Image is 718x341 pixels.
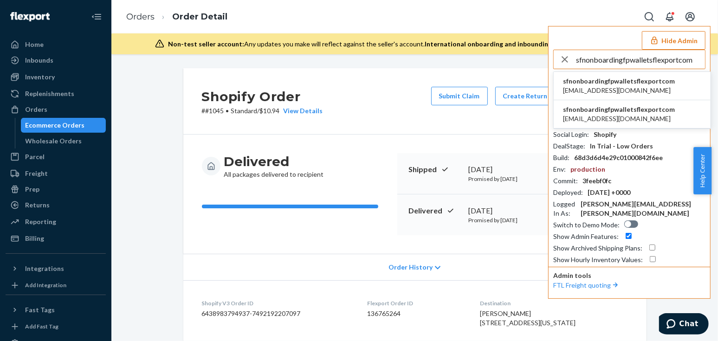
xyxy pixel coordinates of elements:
span: International onboarding and inbounding may not work during impersonation. [425,40,665,48]
div: [DATE] +0000 [588,188,630,197]
div: Prep [25,185,39,194]
div: 3feebf0fc [582,176,611,186]
div: Build : [553,153,569,162]
div: Ecommerce Orders [26,121,85,130]
span: sfnonboardingfpwalletsflexportcom [563,77,675,86]
button: Open notifications [660,7,679,26]
div: 68d3d6d4e29c01000842f6ee [574,153,663,162]
div: Show Admin Features : [553,232,619,241]
a: Returns [6,198,106,212]
a: Parcel [6,149,106,164]
a: Replenishments [6,86,106,101]
a: Order Detail [172,12,227,22]
div: All packages delivered to recipient [224,153,324,179]
div: [DATE] [469,206,556,216]
div: Home [25,40,44,49]
div: In Trial - Low Orders [590,142,653,151]
p: Shipped [408,164,461,175]
div: Inbounds [25,56,53,65]
a: Inventory [6,70,106,84]
button: Create Return [495,87,556,105]
div: Freight [25,169,48,178]
button: View Details [280,106,323,116]
p: # #1045 / $10.94 [202,106,323,116]
button: Fast Tags [6,302,106,317]
div: Returns [25,200,50,210]
p: Admin tools [553,271,705,280]
p: Delivered [408,206,461,216]
a: Home [6,37,106,52]
div: Shopify [594,130,616,139]
div: Billing [25,234,44,243]
div: Show Hourly Inventory Values : [553,255,643,264]
div: Replenishments [25,89,74,98]
div: Any updates you make will reflect against the seller's account. [168,39,665,49]
div: Add Integration [25,281,66,289]
button: Integrations [6,261,106,276]
div: DealStage : [553,142,585,151]
div: Commit : [553,176,578,186]
div: Social Login : [553,130,589,139]
h2: Shopify Order [202,87,323,106]
span: [PERSON_NAME] [STREET_ADDRESS][US_STATE] [480,309,576,327]
div: Show Archived Shipping Plans : [553,244,642,253]
dd: 6438983794937-7492192207097 [202,309,353,318]
div: Fast Tags [25,305,55,315]
button: Close Navigation [87,7,106,26]
a: Prep [6,182,106,197]
span: Standard [231,107,258,115]
button: Help Center [693,147,712,194]
button: Open Search Box [640,7,659,26]
span: [EMAIL_ADDRESS][DOMAIN_NAME] [563,86,675,95]
a: Freight [6,166,106,181]
span: sfnonboardingfpwalletsflexportcom [563,105,675,114]
button: Open account menu [681,7,699,26]
button: Hide Admin [642,31,705,50]
a: Ecommerce Orders [21,118,106,133]
div: Logged In As : [553,199,576,218]
h3: Delivered [224,153,324,170]
ol: breadcrumbs [119,3,235,31]
span: [EMAIL_ADDRESS][DOMAIN_NAME] [563,114,675,123]
div: Orders [25,105,47,114]
dd: 136765264 [368,309,466,318]
span: Order History [388,263,433,272]
span: • [226,107,229,115]
a: Inbounds [6,53,106,68]
a: Wholesale Orders [21,134,106,148]
div: Add Fast Tag [25,322,58,330]
div: Env : [553,165,566,174]
div: Switch to Demo Mode : [553,220,620,230]
div: Reporting [25,217,56,226]
span: Non-test seller account: [168,40,244,48]
div: Integrations [25,264,64,273]
iframe: Opens a widget where you can chat to one of our agents [659,313,709,336]
div: [DATE] [469,164,556,175]
div: Parcel [25,152,45,161]
div: Wholesale Orders [26,136,82,146]
p: Promised by [DATE] [469,175,556,183]
img: Flexport logo [10,12,50,21]
a: Billing [6,231,106,246]
input: Search or paste seller ID [576,50,705,69]
a: Add Fast Tag [6,321,106,332]
a: FTL Freight quoting [553,281,620,289]
button: Submit Claim [431,87,488,105]
dt: Flexport Order ID [368,299,466,307]
dt: Destination [480,299,628,307]
a: Orders [6,102,106,117]
div: Inventory [25,72,55,82]
a: Add Integration [6,280,106,291]
div: Deployed : [553,188,583,197]
div: production [570,165,605,174]
div: [PERSON_NAME][EMAIL_ADDRESS][PERSON_NAME][DOMAIN_NAME] [581,199,705,218]
a: Orders [126,12,155,22]
dt: Shopify V3 Order ID [202,299,353,307]
a: Reporting [6,214,106,229]
p: Promised by [DATE] [469,216,556,224]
